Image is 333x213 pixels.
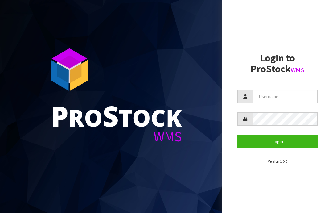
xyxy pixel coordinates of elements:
img: ProStock Cube [46,46,92,93]
h2: Login to ProStock [237,53,318,74]
div: WMS [51,130,182,144]
small: Version 1.0.0 [268,159,287,164]
small: WMS [291,66,304,74]
span: P [51,97,68,135]
div: ro tock [51,102,182,130]
button: Login [237,135,318,148]
span: S [103,97,119,135]
input: Username [253,90,318,103]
